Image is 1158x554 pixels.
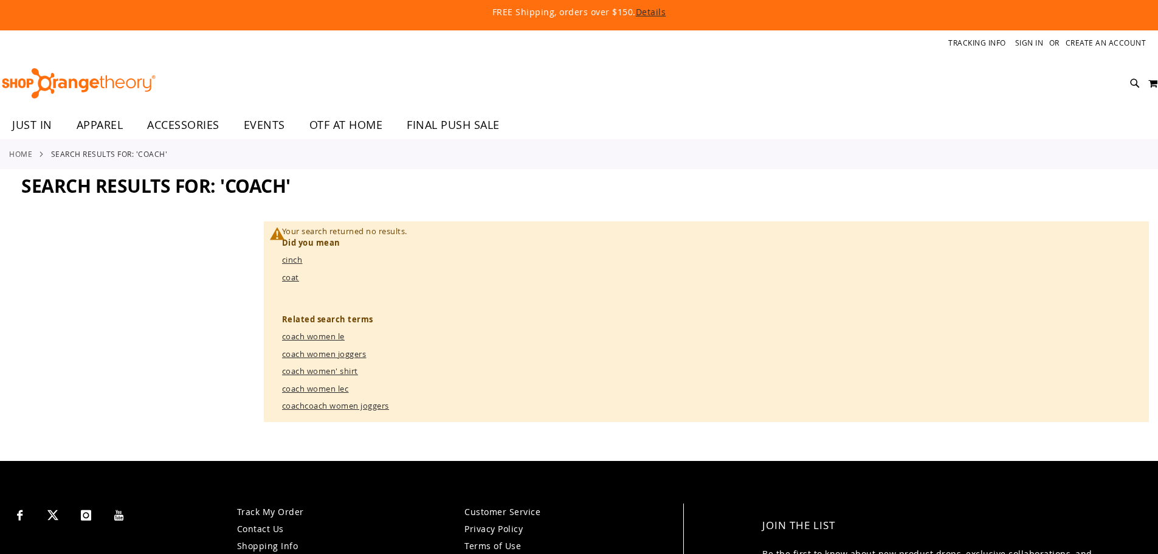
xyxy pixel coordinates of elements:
[282,254,303,265] a: cinch
[1015,38,1044,48] a: Sign In
[109,504,130,525] a: Visit our Youtube page
[309,111,383,139] span: OTF AT HOME
[43,504,64,525] a: Visit our X page
[51,148,168,159] strong: Search results for: 'coach'
[948,38,1006,48] a: Tracking Info
[282,331,345,342] a: coach women le
[135,111,232,139] a: ACCESSORIES
[282,314,1140,325] dt: Related search terms
[237,540,298,552] a: Shopping Info
[237,523,284,535] a: Contact Us
[9,504,30,525] a: Visit our Facebook page
[395,111,512,139] a: FINAL PUSH SALE
[47,510,58,521] img: Twitter
[21,173,291,198] span: Search results for: 'coach'
[9,148,32,159] a: Home
[282,383,349,394] a: coach women lec
[237,506,304,518] a: Track My Order
[282,400,389,411] a: coachcoach women joggers
[12,111,52,139] span: JUST IN
[636,6,666,18] a: Details
[77,111,123,139] span: APPAREL
[244,111,285,139] span: EVENTS
[1066,38,1146,48] a: Create an Account
[282,237,1140,249] dt: Did you mean
[297,111,395,139] a: OTF AT HOME
[407,111,500,139] span: FINAL PUSH SALE
[64,111,136,139] a: APPAREL
[464,523,523,535] a: Privacy Policy
[762,510,1130,542] h4: Join the List
[282,272,299,283] a: coat
[282,365,358,376] a: coach women' shirt
[232,111,297,139] a: EVENTS
[75,504,97,525] a: Visit our Instagram page
[215,6,944,18] p: FREE Shipping, orders over $150.
[464,540,521,552] a: Terms of Use
[282,348,367,359] a: coach women joggers
[282,226,1140,412] div: Your search returned no results.
[147,111,219,139] span: ACCESSORIES
[464,506,540,518] a: Customer Service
